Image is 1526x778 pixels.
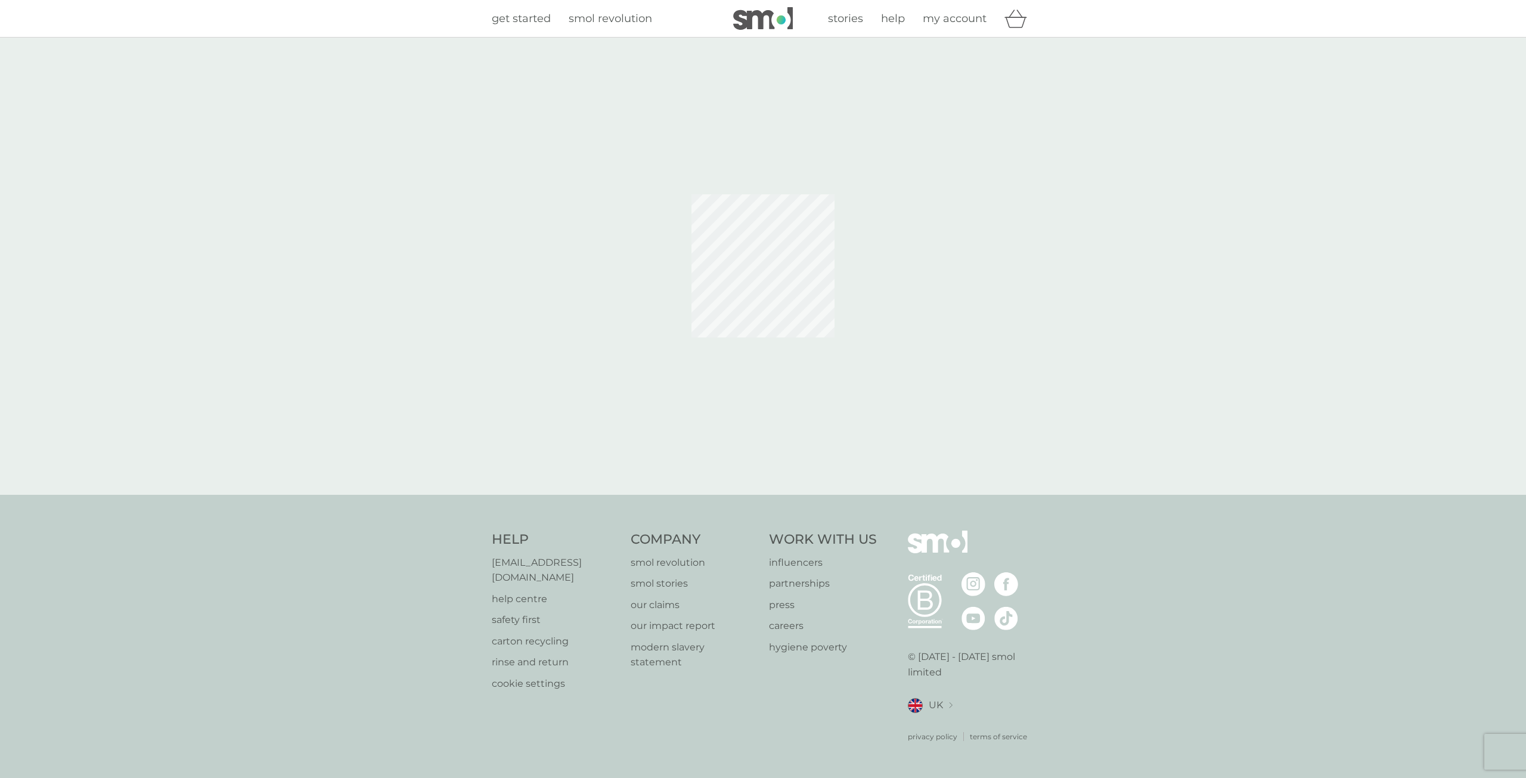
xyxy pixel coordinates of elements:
[631,618,758,634] a: our impact report
[769,531,877,549] h4: Work With Us
[923,10,987,27] a: my account
[769,640,877,655] a: hygiene poverty
[631,597,758,613] a: our claims
[631,531,758,549] h4: Company
[492,655,619,670] a: rinse and return
[769,555,877,571] a: influencers
[994,572,1018,596] img: visit the smol Facebook page
[733,7,793,30] img: smol
[908,531,967,571] img: smol
[828,12,863,25] span: stories
[908,649,1035,680] p: © [DATE] - [DATE] smol limited
[949,702,953,709] img: select a new location
[631,640,758,670] a: modern slavery statement
[1004,7,1034,30] div: basket
[970,731,1027,742] a: terms of service
[492,634,619,649] a: carton recycling
[908,698,923,713] img: UK flag
[923,12,987,25] span: my account
[994,606,1018,630] img: visit the smol Tiktok page
[961,606,985,630] img: visit the smol Youtube page
[881,12,905,25] span: help
[492,612,619,628] a: safety first
[569,12,652,25] span: smol revolution
[492,531,619,549] h4: Help
[929,698,943,713] span: UK
[908,731,957,742] a: privacy policy
[492,10,551,27] a: get started
[881,10,905,27] a: help
[769,597,877,613] a: press
[961,572,985,596] img: visit the smol Instagram page
[769,618,877,634] a: careers
[769,576,877,591] a: partnerships
[631,576,758,591] a: smol stories
[569,10,652,27] a: smol revolution
[492,12,551,25] span: get started
[492,555,619,585] a: [EMAIL_ADDRESS][DOMAIN_NAME]
[631,555,758,571] a: smol revolution
[492,591,619,607] a: help centre
[492,676,619,692] a: cookie settings
[828,10,863,27] a: stories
